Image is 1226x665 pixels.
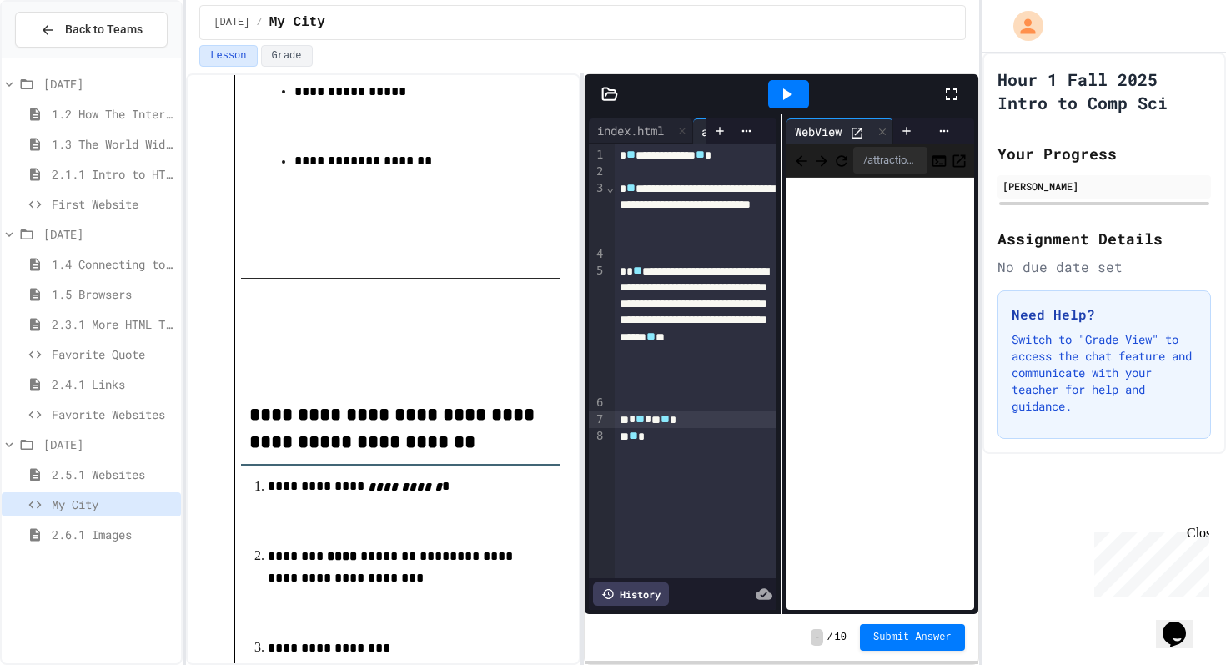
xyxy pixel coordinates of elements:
[199,45,257,67] button: Lesson
[52,285,174,303] span: 1.5 Browsers
[1002,179,1206,194] div: [PERSON_NAME]
[951,150,967,170] button: Open in new tab
[827,631,832,644] span: /
[931,150,947,170] button: Console
[786,123,850,140] div: WebView
[996,7,1048,45] div: My Account
[65,21,143,38] span: Back to Teams
[1012,305,1197,325] h3: Need Help?
[52,105,174,123] span: 1.2 How The Internet Works
[833,150,850,170] button: Refresh
[786,118,893,144] div: WebView
[997,68,1211,114] h1: Hour 1 Fall 2025 Intro to Comp Sci
[835,631,847,644] span: 10
[1012,331,1197,415] p: Switch to "Grade View" to access the chat feature and communicate with your teacher for help and ...
[589,395,605,411] div: 6
[52,345,174,363] span: Favorite Quote
[52,496,174,513] span: My City
[589,122,672,139] div: index.html
[43,225,174,243] span: [DATE]
[873,631,952,644] span: Submit Answer
[52,135,174,153] span: 1.3 The World Wide Web
[860,624,965,651] button: Submit Answer
[52,195,174,213] span: First Website
[693,123,816,140] div: attractions.html
[52,406,174,423] span: Favorite Websites
[261,45,313,67] button: Grade
[214,16,249,29] span: [DATE]
[52,466,174,483] span: 2.5.1 Websites
[257,16,263,29] span: /
[997,257,1211,277] div: No due date set
[793,149,810,170] span: Back
[589,118,693,144] div: index.html
[997,227,1211,250] h2: Assignment Details
[813,149,830,170] span: Forward
[52,375,174,393] span: 2.4.1 Links
[52,255,174,273] span: 1.4 Connecting to a Website
[269,13,325,33] span: My City
[589,428,605,445] div: 8
[52,315,174,333] span: 2.3.1 More HTML Tags
[593,582,669,606] div: History
[1088,526,1209,597] iframe: chat widget
[589,164,605,180] div: 2
[786,178,974,611] iframe: Web Preview
[693,118,837,144] div: attractions.html
[43,75,174,93] span: [DATE]
[853,147,927,174] div: /attractions.html
[605,181,614,194] span: Fold line
[7,7,115,106] div: Chat with us now!Close
[589,246,605,263] div: 4
[52,165,174,183] span: 2.1.1 Intro to HTML
[811,629,823,646] span: -
[589,180,605,246] div: 3
[1156,598,1209,648] iframe: chat widget
[589,411,605,428] div: 7
[589,147,605,164] div: 1
[43,436,174,453] span: [DATE]
[15,12,168,48] button: Back to Teams
[997,142,1211,165] h2: Your Progress
[589,263,605,395] div: 5
[52,526,174,543] span: 2.6.1 Images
